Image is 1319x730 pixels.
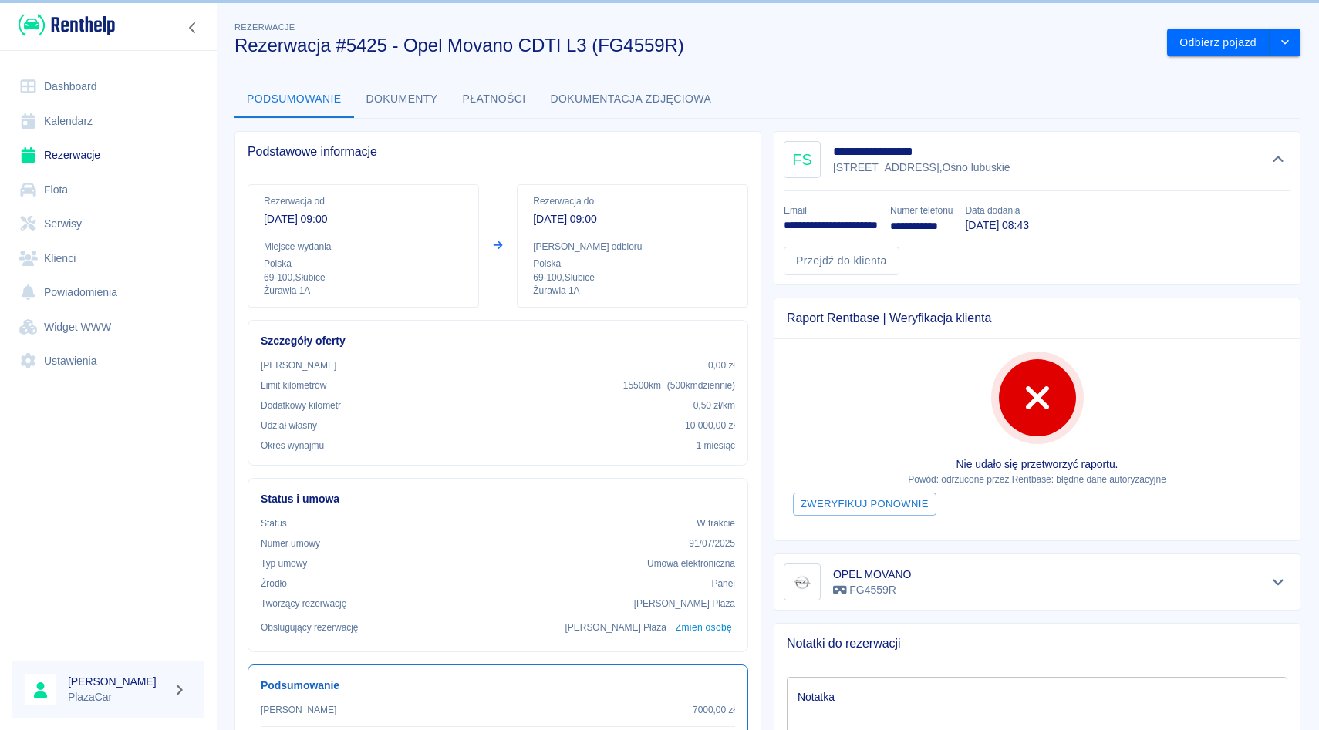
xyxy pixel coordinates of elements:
a: Powiadomienia [12,275,204,310]
p: Powód: odrzucone przez Rentbase: błędne dane autoryzacyjne [787,473,1287,486]
p: Limit kilometrów [261,378,326,392]
p: Rezerwacja od [264,194,463,208]
a: Ustawienia [12,344,204,378]
p: [PERSON_NAME] Płaza [634,597,735,611]
p: [DATE] 08:43 [965,217,1028,234]
img: Renthelp logo [19,12,115,38]
p: [PERSON_NAME] [261,358,336,372]
p: Obsługujący rezerwację [261,621,359,634]
button: Pokaż szczegóły [1266,571,1291,593]
p: Polska [264,257,463,271]
button: Płatności [450,81,538,118]
p: Miejsce wydania [264,240,463,254]
button: Dokumenty [354,81,450,118]
p: 0,50 zł /km [693,399,735,412]
p: [PERSON_NAME] Płaza [565,621,666,634]
h6: Podsumowanie [261,678,735,694]
p: Status [261,516,287,530]
a: Rezerwacje [12,138,204,173]
p: Data dodania [965,204,1028,217]
p: 91/07/2025 [689,537,735,550]
p: Nie udało się przetworzyć raportu. [787,456,1287,473]
p: Udział własny [261,419,317,432]
p: 15500 km [623,378,735,392]
p: Panel [712,577,736,590]
p: FG4559R [833,582,911,598]
p: 1 miesiąc [697,439,735,452]
button: Zwiń nawigację [181,18,204,38]
p: Żrodło [261,577,287,590]
a: Renthelp logo [12,12,115,38]
button: Zmień osobę [673,617,735,639]
a: Flota [12,173,204,207]
p: [DATE] 09:00 [264,211,463,227]
p: W trakcie [697,516,735,530]
p: Tworzący rezerwację [261,597,346,611]
a: Kalendarz [12,104,204,139]
img: Image [787,567,818,597]
button: Podsumowanie [234,81,354,118]
p: PlazaCar [68,689,167,705]
p: Żurawia 1A [264,284,463,298]
p: 69-100 , Słubice [264,271,463,284]
a: Dashboard [12,69,204,104]
p: Polska [533,257,732,271]
a: Przejdź do klienta [784,247,899,275]
p: 7000,00 zł [693,703,735,717]
span: Raport Rentbase | Weryfikacja klienta [787,311,1287,326]
h6: [PERSON_NAME] [68,674,167,689]
p: [STREET_ADDRESS] , Ośno lubuskie [833,160,1010,176]
p: Numer telefonu [890,204,953,217]
span: Rezerwacje [234,22,295,32]
p: 69-100 , Słubice [533,271,732,284]
button: Ukryj szczegóły [1266,149,1291,170]
p: Żurawia 1A [533,284,732,298]
p: [PERSON_NAME] odbioru [533,240,732,254]
p: 0,00 zł [708,358,735,372]
span: Podstawowe informacje [248,144,748,160]
p: 10 000,00 zł [685,419,735,432]
p: Umowa elektroniczna [647,557,735,570]
a: Klienci [12,241,204,276]
p: Okres wynajmu [261,439,324,452]
div: FS [784,141,821,178]
h6: OPEL MOVANO [833,567,911,582]
p: Numer umowy [261,537,320,550]
h6: Status i umowa [261,491,735,507]
p: Dodatkowy kilometr [261,399,341,412]
p: Typ umowy [261,557,307,570]
p: [DATE] 09:00 [533,211,732,227]
p: [PERSON_NAME] [261,703,336,717]
a: Widget WWW [12,310,204,345]
button: Zweryfikuj ponownie [793,493,936,516]
h3: Rezerwacja #5425 - Opel Movano CDTI L3 (FG4559R) [234,35,1155,56]
span: Notatki do rezerwacji [787,636,1287,651]
p: Rezerwacja do [533,194,732,208]
p: Email [784,204,878,217]
button: Dokumentacja zdjęciowa [538,81,724,118]
span: ( 500 km dziennie ) [667,380,735,391]
h6: Szczegóły oferty [261,333,735,349]
button: Odbierz pojazd [1167,29,1270,57]
button: drop-down [1270,29,1300,57]
a: Serwisy [12,207,204,241]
